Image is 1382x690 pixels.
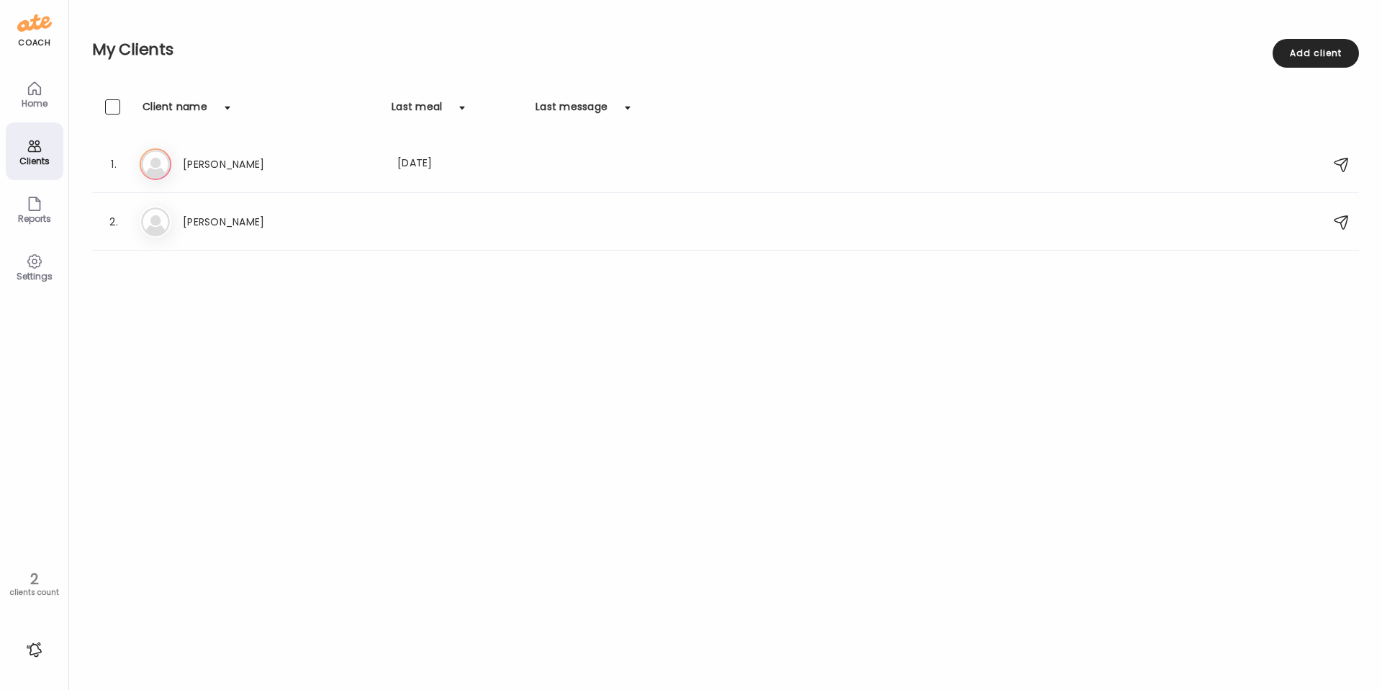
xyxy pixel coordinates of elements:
div: Last meal [392,99,442,122]
div: Reports [9,214,60,223]
div: Clients [9,156,60,166]
div: Home [9,99,60,108]
div: 2. [105,213,122,230]
div: clients count [5,588,63,598]
div: Client name [143,99,207,122]
div: 1. [105,156,122,173]
img: ate [17,12,52,35]
h2: My Clients [92,39,1359,61]
div: Settings [9,272,60,281]
h3: [PERSON_NAME] [183,213,310,230]
div: Add client [1273,39,1359,68]
div: coach [18,37,50,49]
div: 2 [5,570,63,588]
div: Last message [536,99,608,122]
div: [DATE] [397,156,524,173]
h3: [PERSON_NAME] [183,156,310,173]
